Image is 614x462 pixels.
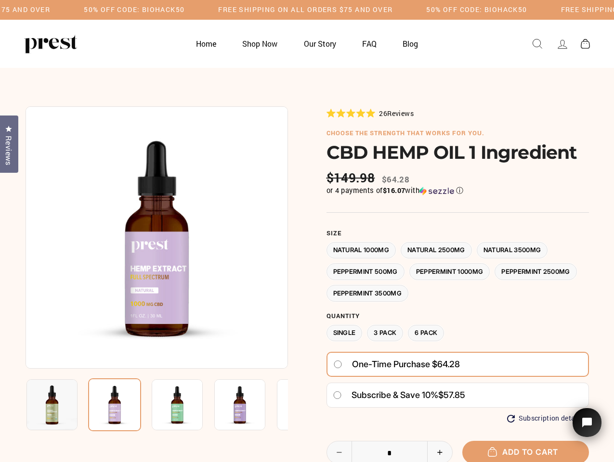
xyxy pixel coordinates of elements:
ul: Primary [184,34,431,53]
div: or 4 payments of$16.07withSezzle Click to learn more about Sezzle [327,186,589,195]
input: Subscribe & save 10%$57.85 [333,391,342,399]
img: CBD HEMP OIL 1 Ingredient [214,379,265,430]
img: PREST ORGANICS [24,34,77,53]
span: Subscribe & save 10% [352,390,438,400]
iframe: Tidio Chat [560,395,614,462]
label: Peppermint 500MG [327,263,405,280]
span: $149.98 [327,170,378,185]
label: Natural 1000MG [327,242,396,259]
span: One-time purchase $64.28 [352,356,460,373]
h5: Free Shipping on all orders $75 and over [218,6,392,14]
span: Subscription details [519,414,583,423]
label: Peppermint 3500MG [327,285,409,302]
a: Blog [391,34,430,53]
label: 3 Pack [367,325,403,342]
a: Our Story [292,34,348,53]
img: CBD HEMP OIL 1 Ingredient [277,379,328,430]
button: Subscription details [507,414,583,423]
span: $57.85 [438,390,465,400]
label: Peppermint 2500MG [495,263,577,280]
h5: 50% OFF CODE: BIOHACK50 [426,6,527,14]
h5: 50% OFF CODE: BIOHACK50 [84,6,184,14]
div: 26Reviews [327,108,414,118]
a: Home [184,34,228,53]
span: $16.07 [383,186,405,195]
a: Shop Now [230,34,289,53]
img: CBD HEMP OIL 1 Ingredient [26,379,78,430]
label: Natural 2500MG [401,242,472,259]
label: 6 Pack [408,325,444,342]
img: CBD HEMP OIL 1 Ingredient [152,379,203,430]
span: $64.28 [382,174,409,185]
span: 26 [379,109,387,118]
img: CBD HEMP OIL 1 Ingredient [26,106,288,369]
input: One-time purchase $64.28 [333,360,342,368]
label: Quantity [327,312,589,320]
h1: CBD HEMP OIL 1 Ingredient [327,141,589,163]
h6: choose the strength that works for you. [327,129,589,137]
span: Reviews [2,136,15,166]
img: CBD HEMP OIL 1 Ingredient [88,378,141,431]
div: or 4 payments of with [327,186,589,195]
a: FAQ [350,34,389,53]
label: Natural 3500MG [477,242,548,259]
label: Size [327,230,589,237]
label: Peppermint 1000MG [409,263,490,280]
label: Single [327,325,363,342]
span: Reviews [387,109,414,118]
img: Sezzle [419,187,454,195]
span: Add to cart [493,447,558,457]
